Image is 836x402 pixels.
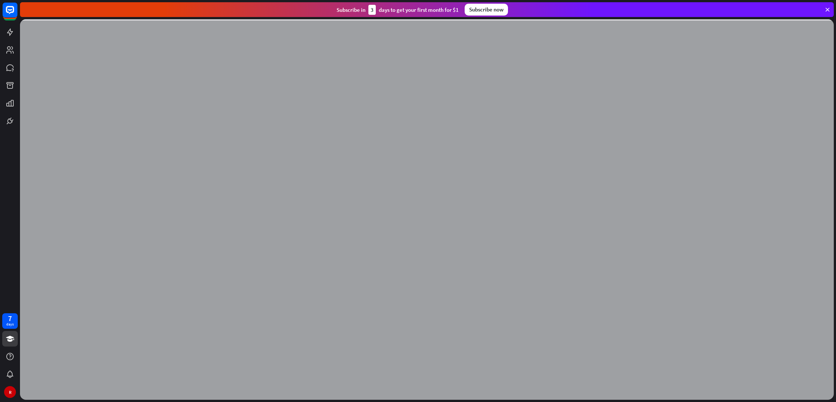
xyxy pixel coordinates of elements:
[4,386,16,398] div: R
[368,5,376,15] div: 3
[465,4,508,16] div: Subscribe now
[6,322,14,327] div: days
[8,315,12,322] div: 7
[2,313,18,329] a: 7 days
[337,5,459,15] div: Subscribe in days to get your first month for $1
